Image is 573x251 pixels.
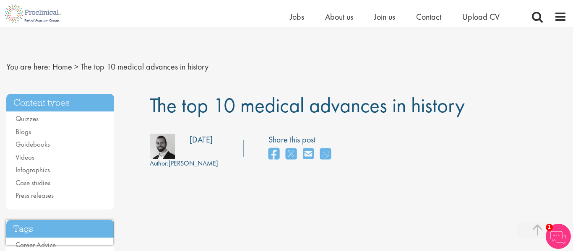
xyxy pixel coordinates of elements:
[374,11,395,22] a: Join us
[286,145,297,163] a: share on twitter
[16,178,50,187] a: Case studies
[6,220,113,245] iframe: reCAPTCHA
[150,159,169,168] span: Author:
[74,61,78,72] span: >
[6,94,114,112] h3: Content types
[190,134,213,146] div: [DATE]
[303,145,314,163] a: share on email
[150,134,175,159] img: 76d2c18e-6ce3-4617-eefd-08d5a473185b
[81,61,208,72] span: The top 10 medical advances in history
[416,11,441,22] a: Contact
[16,127,31,136] a: Blogs
[290,11,304,22] a: Jobs
[16,140,50,149] a: Guidebooks
[268,134,335,146] label: Share this post
[325,11,353,22] a: About us
[320,145,331,163] a: share on whats app
[52,61,72,72] a: breadcrumb link
[546,224,571,249] img: Chatbot
[150,92,465,119] span: The top 10 medical advances in history
[546,224,553,231] span: 1
[16,191,54,200] a: Press releases
[6,61,50,72] span: You are here:
[150,159,218,168] div: [PERSON_NAME]
[462,11,500,22] a: Upload CV
[16,153,34,162] a: Videos
[16,114,39,123] a: Quizzes
[16,165,50,174] a: Infographics
[268,145,279,163] a: share on facebook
